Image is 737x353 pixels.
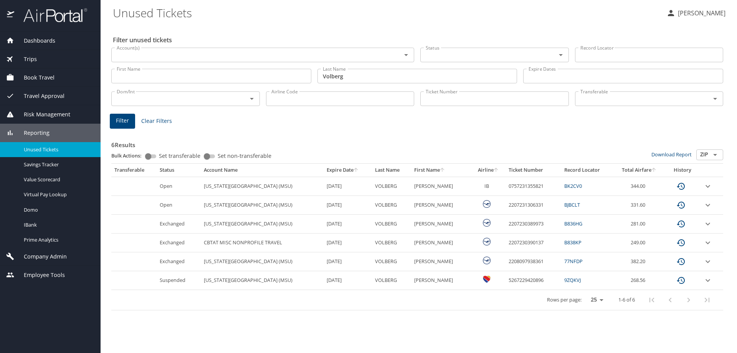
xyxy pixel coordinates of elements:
[24,236,91,244] span: Prime Analytics
[111,136,723,149] h3: 6 Results
[665,164,700,177] th: History
[506,164,561,177] th: Ticket Number
[110,114,135,129] button: Filter
[159,153,200,159] span: Set transferable
[141,116,172,126] span: Clear Filters
[506,252,561,271] td: 2208097938361
[24,161,91,168] span: Savings Tracker
[246,93,257,104] button: Open
[14,73,55,82] span: Book Travel
[564,220,582,227] a: B836HG
[372,215,411,234] td: VOLBERG
[157,234,200,252] td: Exchanged
[651,168,657,173] button: sort
[138,114,175,128] button: Clear Filters
[113,34,725,46] h2: Filter unused tickets
[324,164,372,177] th: Expire Date
[561,164,614,177] th: Record Locator
[564,239,582,246] a: B838KP
[676,8,725,18] p: [PERSON_NAME]
[564,258,583,265] a: 77NFDP
[484,182,489,189] span: IB
[14,271,65,279] span: Employee Tools
[614,196,666,215] td: 331.60
[411,196,471,215] td: [PERSON_NAME]
[483,200,491,208] img: Lufthansa
[24,176,91,183] span: Value Scorecard
[24,221,91,229] span: IBank
[354,168,359,173] button: sort
[506,271,561,290] td: 5267229420896
[201,215,324,234] td: [US_STATE][GEOGRAPHIC_DATA] (MSU)
[111,152,148,159] p: Bulk Actions:
[372,196,411,215] td: VOLBERG
[324,271,372,290] td: [DATE]
[614,164,666,177] th: Total Airfare
[483,219,491,227] img: Lufthansa
[471,164,506,177] th: Airline
[494,168,499,173] button: sort
[324,215,372,234] td: [DATE]
[614,271,666,290] td: 268.56
[14,36,55,45] span: Dashboards
[614,252,666,271] td: 382.20
[564,277,581,283] a: 9ZQKVJ
[703,182,712,191] button: expand row
[14,55,37,63] span: Trips
[157,164,200,177] th: Status
[506,234,561,252] td: 2207230390137
[116,116,129,126] span: Filter
[555,50,566,60] button: Open
[614,215,666,234] td: 281.00
[372,234,411,252] td: VOLBERG
[372,252,411,271] td: VOLBERG
[201,271,324,290] td: [US_STATE][GEOGRAPHIC_DATA] (MSU)
[411,252,471,271] td: [PERSON_NAME]
[113,1,660,25] h1: Unused Tickets
[372,271,411,290] td: VOLBERG
[401,50,411,60] button: Open
[710,149,720,160] button: Open
[411,234,471,252] td: [PERSON_NAME]
[218,153,271,159] span: Set non-transferable
[483,257,491,264] img: Lufthansa
[324,234,372,252] td: [DATE]
[201,177,324,196] td: [US_STATE][GEOGRAPHIC_DATA] (MSU)
[663,6,729,20] button: [PERSON_NAME]
[201,164,324,177] th: Account Name
[15,8,87,23] img: airportal-logo.png
[201,234,324,252] td: CBTAT MISC NONPROFILE TRAVEL
[114,167,154,174] div: Transferable
[614,177,666,196] td: 344.00
[157,271,200,290] td: Suspended
[157,177,200,196] td: Open
[710,93,720,104] button: Open
[411,164,471,177] th: First Name
[14,92,64,100] span: Travel Approval
[111,164,723,310] table: custom pagination table
[24,191,91,198] span: Virtual Pay Lookup
[703,276,712,285] button: expand row
[201,196,324,215] td: [US_STATE][GEOGRAPHIC_DATA] (MSU)
[411,177,471,196] td: [PERSON_NAME]
[24,206,91,214] span: Domo
[201,252,324,271] td: [US_STATE][GEOGRAPHIC_DATA] (MSU)
[324,177,372,196] td: [DATE]
[564,182,582,189] a: BK2CV0
[506,215,561,234] td: 2207230389973
[157,252,200,271] td: Exchanged
[547,297,582,302] p: Rows per page:
[372,164,411,177] th: Last Name
[506,177,561,196] td: 0757231355821
[506,196,561,215] td: 2207231306331
[703,257,712,266] button: expand row
[14,110,70,119] span: Risk Management
[703,238,712,247] button: expand row
[585,294,606,306] select: rows per page
[7,8,15,23] img: icon-airportal.png
[614,234,666,252] td: 249.00
[14,252,67,261] span: Company Admin
[372,177,411,196] td: VOLBERG
[411,271,471,290] td: [PERSON_NAME]
[483,275,491,283] img: Southwest Airlines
